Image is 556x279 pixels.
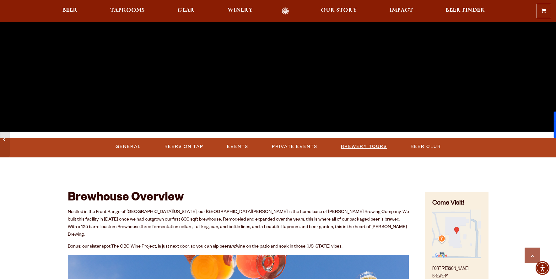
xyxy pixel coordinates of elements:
a: Beer Club [408,139,443,154]
a: Winery [224,8,257,15]
span: Beer [62,8,78,13]
span: Beer Finder [445,8,485,13]
em: and [229,244,236,249]
p: Bonus: our sister spot, , is just next door, so you can sip beer wine on the patio and soak in th... [68,243,409,251]
a: Events [224,139,251,154]
a: Find on Google Maps (opens in a new window) [432,210,481,262]
span: Impact [390,8,413,13]
a: Beer Finder [441,8,489,15]
a: Impact [386,8,417,15]
a: The OBC Wine Project [111,244,156,249]
a: Gear [173,8,199,15]
span: three fermentation cellars, full keg, can, and bottle lines, and a beautiful taproom and beer gar... [68,225,407,238]
span: Winery [228,8,253,13]
a: Our Story [317,8,361,15]
span: Taprooms [110,8,145,13]
span: Our Story [321,8,357,13]
a: Beer [58,8,82,15]
a: Beers on Tap [162,139,206,154]
div: Accessibility Menu [536,261,549,275]
a: Odell Home [274,8,297,15]
img: Small thumbnail of location on map [432,210,481,258]
a: General [113,139,143,154]
a: Private Events [269,139,320,154]
a: Scroll to top [525,248,540,263]
h2: Brewhouse Overview [68,192,409,205]
span: Gear [177,8,195,13]
h4: Come Visit! [432,199,481,208]
a: Brewery Tours [338,139,390,154]
p: Nestled in the Front Range of [GEOGRAPHIC_DATA][US_STATE], our [GEOGRAPHIC_DATA][PERSON_NAME] is ... [68,209,409,239]
a: Taprooms [106,8,149,15]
